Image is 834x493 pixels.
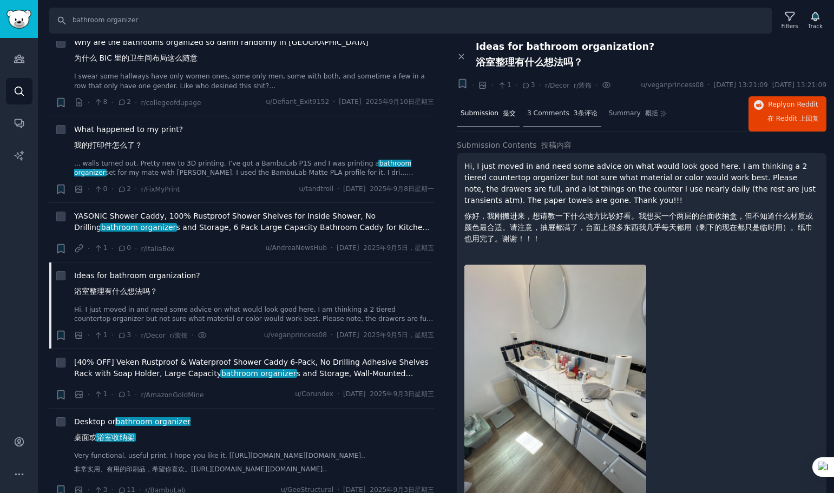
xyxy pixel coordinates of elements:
span: 2 [117,185,131,194]
span: [DATE] [337,331,434,340]
input: Search Keyword [49,8,772,34]
font: 回复 [767,115,819,122]
span: 0 [117,244,131,253]
span: bathroom organizer [220,369,297,378]
font: 2025年9月3日星期三 [370,390,434,398]
span: YASONIC Shower Caddy, 100% Rustproof Shower Shelves for Inside Shower, No Drilling s and Storage,... [74,211,434,233]
span: · [88,183,90,195]
span: r/FixMyPrint [141,186,180,193]
span: · [88,97,90,108]
span: 3 [521,81,535,90]
a: What happened to my print?我的打印件怎么了？ [74,124,183,155]
span: 3 Comments [527,109,597,119]
a: Ideas for bathroom organization?浴室整理有什么想法吗？ [74,270,200,301]
span: Submission [461,109,516,119]
span: r/AmazonGoldMine [141,391,203,399]
span: · [708,81,710,90]
span: · [135,97,137,108]
span: r/Decor [141,332,187,339]
span: [DATE] [343,390,434,399]
span: [DATE] [337,244,434,253]
font: 提交 [503,109,516,117]
p: Hi, I just moved in and need some advice on what would look good here. I am thinking a 2 tiered c... [464,161,819,249]
span: · [111,330,113,341]
span: 1 [117,390,131,399]
div: Track [808,22,823,30]
span: Ideas for bathroom organization? [74,270,200,301]
font: r/装饰 [574,82,592,89]
span: · [88,243,90,254]
span: · [88,389,90,400]
span: · [472,80,474,91]
span: · [111,97,113,108]
font: 非常实用、有用的印刷品，希望你喜欢。[[URL][DOMAIN_NAME][DOMAIN_NAME].. [74,465,327,473]
a: YASONIC Shower Caddy, 100% Rustproof Shower Shelves for Inside Shower, No Drillingbathroom organi... [74,211,434,233]
font: r/装饰 [170,332,188,339]
span: · [135,330,137,341]
div: Filters [782,22,798,30]
span: · [111,183,113,195]
span: · [337,390,339,399]
span: bathroom organizer [115,417,192,426]
span: · [491,80,494,91]
span: Why are the bathrooms organized so damn randomly in [GEOGRAPHIC_DATA] [74,37,368,68]
font: 浴室整理有什么想法吗？ [476,57,583,68]
font: 我的打印件怎么了？ [74,141,142,149]
span: Ideas for bathroom organization? [476,41,654,73]
span: r/collegeofdupage [141,99,201,107]
span: · [192,330,194,341]
span: 浴室收纳架 [96,433,136,442]
span: u/tandtroll [299,185,333,194]
span: · [331,244,333,253]
span: u/Corundex [295,390,333,399]
span: · [539,80,541,91]
font: 浴室整理有什么想法吗？ [74,287,157,295]
span: u/veganprincess08 [264,331,327,340]
span: Desktop or [74,416,191,448]
span: · [135,183,137,195]
span: u/Defiant_Exit9152 [266,97,329,107]
span: · [135,389,137,400]
font: 你好，我刚搬进来，想请教一下什么地方比较好看。我想买一个两层的台面收纳盒，但不知道什么材质或颜色最合适。请注意，抽屉都满了，台面上很多东西我几乎每天都用（剩下的现在都只是临时用）。纸巾也用完了。... [464,212,813,243]
span: · [331,331,333,340]
a: Very functional, useful print, I hope you like it. [[URL][DOMAIN_NAME][DOMAIN_NAME]..非常实用、有用的印刷品，... [74,451,434,479]
span: · [111,389,113,400]
span: [DATE] 13:21:09 [714,81,826,90]
span: 2 [117,97,131,107]
span: What happened to my print? [74,124,183,155]
a: Hi, I just moved in and need some advice on what would look good here. I am thinking a 2 tiered c... [74,305,434,324]
span: 1 [94,331,107,340]
font: [DATE] 13:21:09 [772,81,826,89]
font: 2025年9月5日，星期五 [363,244,434,252]
a: I swear some hallways have only women ones, some only men, some with both, and sometime a few in ... [74,72,434,91]
a: Why are the bathrooms organized so damn randomly in [GEOGRAPHIC_DATA]为什么 BIC 里的卫生间布局这么随意 [74,37,368,68]
span: · [337,185,339,194]
font: 投稿内容 [541,141,572,149]
font: 3条评论 [574,109,597,117]
span: · [515,80,517,91]
font: 2025年9月5日，星期五 [363,331,434,339]
span: u/AndreaNewsHub [266,244,327,253]
span: [DATE] [343,185,434,194]
span: · [111,243,113,254]
img: GummySearch logo [6,10,31,29]
span: 1 [94,390,107,399]
span: [DATE] [339,97,434,107]
a: [40% OFF] Veken Rustproof & Waterproof Shower Caddy 6-Pack, No Drilling Adhesive Shelves Rack wit... [74,357,434,379]
span: 1 [497,81,511,90]
button: Track [804,9,826,32]
font: 2025年9月8日星期一 [370,185,434,193]
span: · [333,97,335,107]
span: Reply [767,100,819,128]
button: Replyon Reddit在 Reddit 上回复 [748,96,826,132]
span: 0 [94,185,107,194]
span: Submission Contents [457,140,572,151]
span: r/ItaliaBox [141,245,174,253]
span: · [595,80,597,91]
span: u/veganprincess08 [641,81,704,90]
span: Summary [609,109,658,119]
span: 8 [94,97,107,107]
font: 2025年9月10日星期三 [365,98,434,106]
